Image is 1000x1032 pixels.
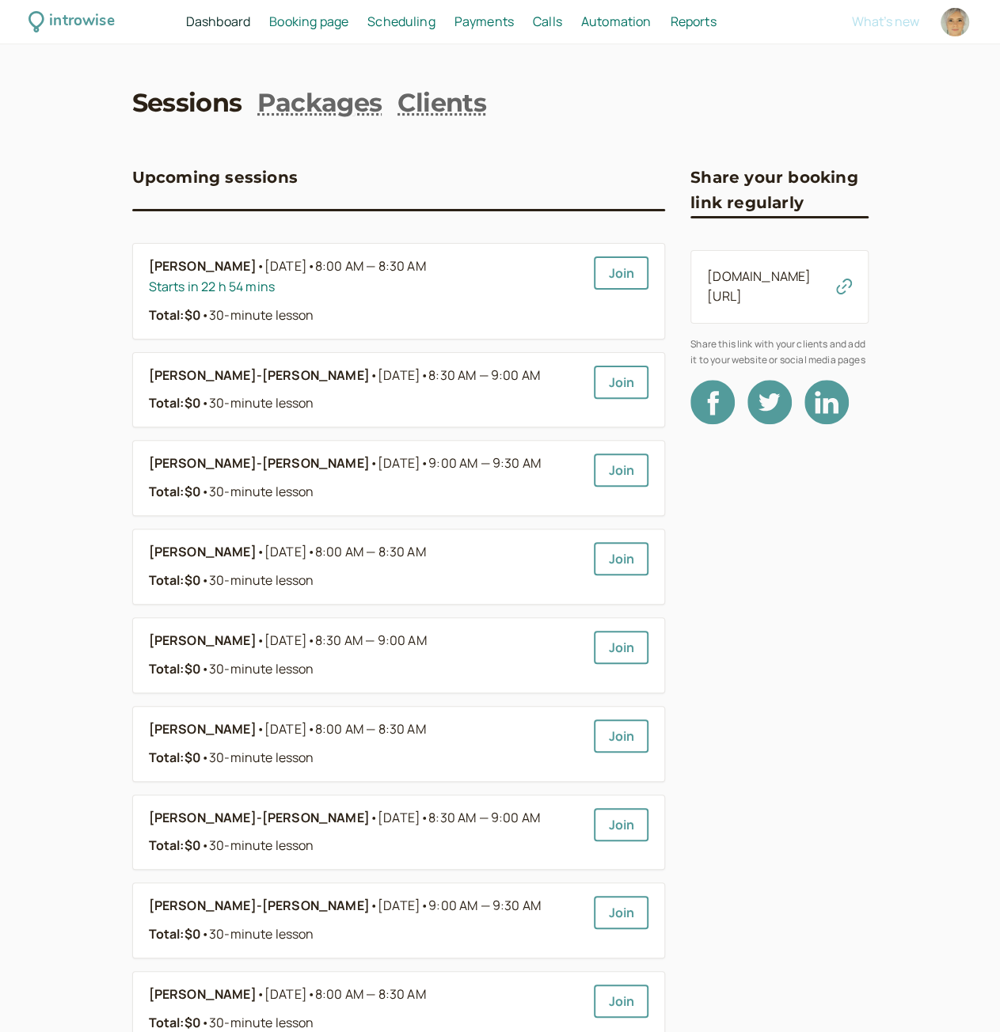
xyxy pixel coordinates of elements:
a: Booking page [269,12,348,32]
span: • [370,366,378,386]
span: • [201,483,209,500]
a: [PERSON_NAME]•[DATE]•8:00 AM — 8:30 AMTotal:$0•30-minute lesson [149,542,582,591]
a: Clients [397,85,486,121]
span: • [257,256,264,277]
h3: Share your booking link regularly [690,165,869,216]
button: What's new [852,14,919,28]
a: Join [594,366,648,399]
strong: Total: $0 [149,1014,201,1031]
b: [PERSON_NAME]-[PERSON_NAME] [149,366,370,386]
div: Starts in 22 h 54 mins [149,277,582,298]
span: 30-minute lesson [201,394,314,412]
span: [DATE] [378,808,540,829]
span: Reports [670,13,716,30]
span: Dashboard [186,13,250,30]
span: 30-minute lesson [201,925,314,943]
span: Calls [533,13,562,30]
span: 8:30 AM — 9:00 AM [315,632,427,649]
span: [DATE] [264,631,427,651]
span: What's new [852,13,919,30]
a: [PERSON_NAME]-[PERSON_NAME]•[DATE]•8:30 AM — 9:00 AMTotal:$0•30-minute lesson [149,808,582,857]
span: • [420,366,428,384]
b: [PERSON_NAME]-[PERSON_NAME] [149,808,370,829]
b: [PERSON_NAME] [149,631,257,651]
div: introwise [49,9,114,34]
a: Join [594,256,648,290]
span: 30-minute lesson [201,660,314,677]
span: [DATE] [378,896,541,916]
span: 8:30 AM — 9:00 AM [428,366,540,384]
span: 8:00 AM — 8:30 AM [315,257,426,275]
span: • [201,394,209,412]
span: 8:00 AM — 8:30 AM [315,543,426,560]
a: Automation [581,12,652,32]
span: • [201,837,209,854]
a: Packages [257,85,382,121]
a: Dashboard [186,12,250,32]
a: [DOMAIN_NAME][URL] [707,267,811,305]
span: • [420,454,428,472]
span: 8:00 AM — 8:30 AM [315,985,426,1003]
strong: Total: $0 [149,571,201,589]
span: • [201,660,209,677]
span: • [201,925,209,943]
a: Join [594,719,648,753]
a: [PERSON_NAME]-[PERSON_NAME]•[DATE]•9:00 AM — 9:30 AMTotal:$0•30-minute lesson [149,896,582,945]
span: [DATE] [378,453,541,474]
span: 30-minute lesson [201,571,314,589]
strong: Total: $0 [149,749,201,766]
iframe: Chat Widget [921,956,1000,1032]
span: • [201,306,209,324]
span: • [257,542,264,563]
a: Reports [670,12,716,32]
span: 30-minute lesson [201,306,314,324]
span: • [370,896,378,916]
b: [PERSON_NAME] [149,256,257,277]
b: [PERSON_NAME] [149,719,257,740]
a: Join [594,542,648,575]
span: • [201,571,209,589]
span: 8:30 AM — 9:00 AM [428,809,540,826]
span: [DATE] [378,366,540,386]
span: 9:00 AM — 9:30 AM [428,897,541,914]
a: Calls [533,12,562,32]
span: • [370,453,378,474]
a: introwise [29,9,115,34]
a: Join [594,985,648,1018]
span: 8:00 AM — 8:30 AM [315,720,426,738]
span: 9:00 AM — 9:30 AM [428,454,541,472]
strong: Total: $0 [149,660,201,677]
span: • [370,808,378,829]
span: • [307,257,315,275]
span: • [201,1014,209,1031]
b: [PERSON_NAME]-[PERSON_NAME] [149,453,370,474]
span: • [307,543,315,560]
span: • [307,720,315,738]
span: Scheduling [367,13,435,30]
span: 30-minute lesson [201,1014,314,1031]
span: Payments [454,13,514,30]
a: [PERSON_NAME]•[DATE]•8:00 AM — 8:30 AMStarts in 22 h 54 minsTotal:$0•30-minute lesson [149,256,582,326]
span: • [307,985,315,1003]
strong: Total: $0 [149,925,201,943]
span: • [307,632,315,649]
a: Scheduling [367,12,435,32]
span: • [257,631,264,651]
a: [PERSON_NAME]•[DATE]•8:00 AM — 8:30 AMTotal:$0•30-minute lesson [149,719,582,768]
span: • [420,809,428,826]
a: [PERSON_NAME]-[PERSON_NAME]•[DATE]•9:00 AM — 9:30 AMTotal:$0•30-minute lesson [149,453,582,503]
a: Sessions [132,85,242,121]
span: [DATE] [264,985,426,1005]
strong: Total: $0 [149,837,201,854]
span: Automation [581,13,652,30]
a: Join [594,808,648,841]
a: [PERSON_NAME]-[PERSON_NAME]•[DATE]•8:30 AM — 9:00 AMTotal:$0•30-minute lesson [149,366,582,415]
b: [PERSON_NAME] [149,542,257,563]
a: Payments [454,12,514,32]
span: [DATE] [264,719,426,740]
span: • [257,719,264,740]
span: • [257,985,264,1005]
span: • [420,897,428,914]
h3: Upcoming sessions [132,165,298,190]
